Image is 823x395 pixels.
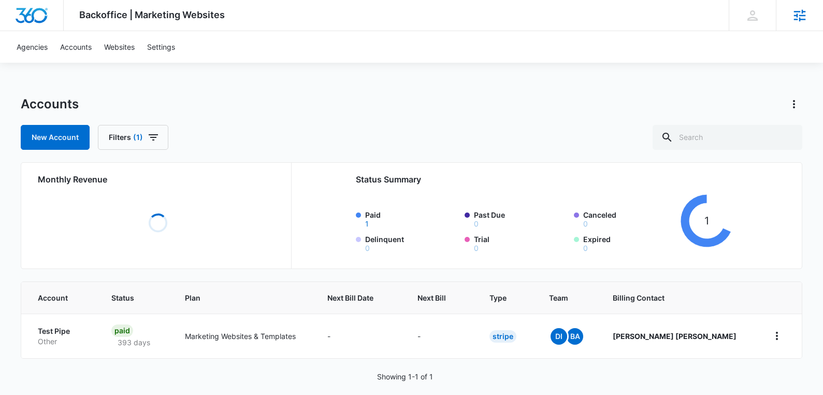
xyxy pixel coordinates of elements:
[38,336,86,347] p: Other
[141,31,181,63] a: Settings
[111,325,133,337] div: Paid
[38,292,71,303] span: Account
[98,31,141,63] a: Websites
[705,214,710,227] tspan: 1
[111,337,156,348] p: 393 days
[489,330,516,343] div: Stripe
[769,328,785,344] button: home
[10,31,54,63] a: Agencies
[38,326,86,336] p: Test Pipe
[489,292,509,303] span: Type
[786,96,802,112] button: Actions
[377,371,433,382] p: Showing 1-1 of 1
[21,96,79,112] h1: Accounts
[133,134,143,141] span: (1)
[417,292,450,303] span: Next Bill
[365,234,459,252] label: Delinquent
[38,326,86,346] a: Test PipeOther
[356,173,734,186] h2: Status Summary
[653,125,802,150] input: Search
[583,234,677,252] label: Expired
[551,328,567,345] span: DI
[405,314,477,358] td: -
[315,314,405,358] td: -
[474,209,568,228] label: Past Due
[613,292,744,303] span: Billing Contact
[79,9,225,20] span: Backoffice | Marketing Websites
[567,328,583,345] span: BA
[474,234,568,252] label: Trial
[111,292,145,303] span: Status
[549,292,573,303] span: Team
[21,125,90,150] a: New Account
[365,209,459,228] label: Paid
[185,292,302,303] span: Plan
[98,125,168,150] button: Filters(1)
[38,173,279,186] h2: Monthly Revenue
[583,209,677,228] label: Canceled
[365,220,369,228] button: Paid
[185,331,302,342] p: Marketing Websites & Templates
[54,31,98,63] a: Accounts
[327,292,378,303] span: Next Bill Date
[613,332,737,341] strong: [PERSON_NAME] [PERSON_NAME]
